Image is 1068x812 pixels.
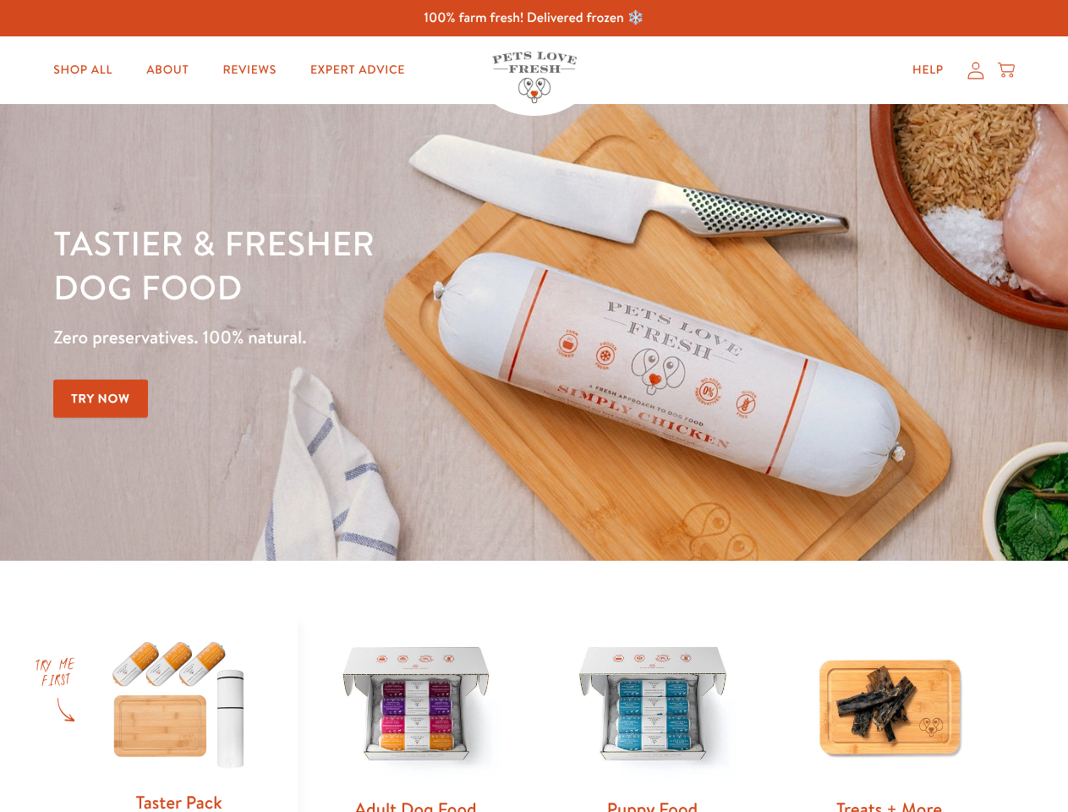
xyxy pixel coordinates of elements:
a: Help [899,53,957,87]
p: Zero preservatives. 100% natural. [53,322,694,353]
a: Shop All [40,53,126,87]
h1: Tastier & fresher dog food [53,221,694,309]
a: Reviews [209,53,289,87]
a: Expert Advice [297,53,419,87]
img: Pets Love Fresh [492,52,577,103]
a: About [133,53,202,87]
a: Try Now [53,380,148,418]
